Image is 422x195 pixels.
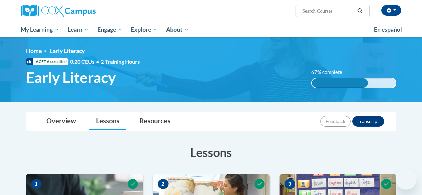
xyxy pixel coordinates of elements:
div: Main menu [16,22,406,37]
a: Learn [63,22,93,37]
input: Search Courses [302,7,355,15]
a: Lessons [89,113,126,130]
span: Explore [131,26,157,34]
img: Cox Campus [21,5,96,17]
a: En español [370,23,406,37]
a: Overview [40,113,83,130]
label: 67% complete [311,69,350,76]
span: 2 Training Hours [101,58,140,65]
span: IACET Accredited [26,58,68,65]
span: Learn [68,26,89,34]
a: Resources [133,113,177,130]
a: Explore [126,22,162,37]
a: Home [26,47,42,54]
div: 67% complete [312,78,368,88]
span: 0.20 CEUs [70,58,101,65]
span: En español [374,26,402,33]
span: 2 [158,179,168,189]
span: Early Literacy [26,69,116,86]
button: Search [355,7,365,15]
span: 1 [31,179,42,189]
a: Cox Campus [21,5,141,17]
a: About [162,22,193,37]
span: • [96,58,99,65]
iframe: Button to launch messaging window [395,168,417,190]
span: Early Literacy [49,47,85,54]
span: Engage [97,26,122,34]
a: Engage [93,22,127,37]
span: 3 [285,179,295,189]
span: My Learning [21,26,59,34]
span: About [166,26,189,34]
a: My Learning [17,22,64,37]
h3: Lessons [26,144,396,161]
button: Transcript [352,116,384,127]
button: Feedback [320,116,351,127]
button: Account Settings [381,5,401,16]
